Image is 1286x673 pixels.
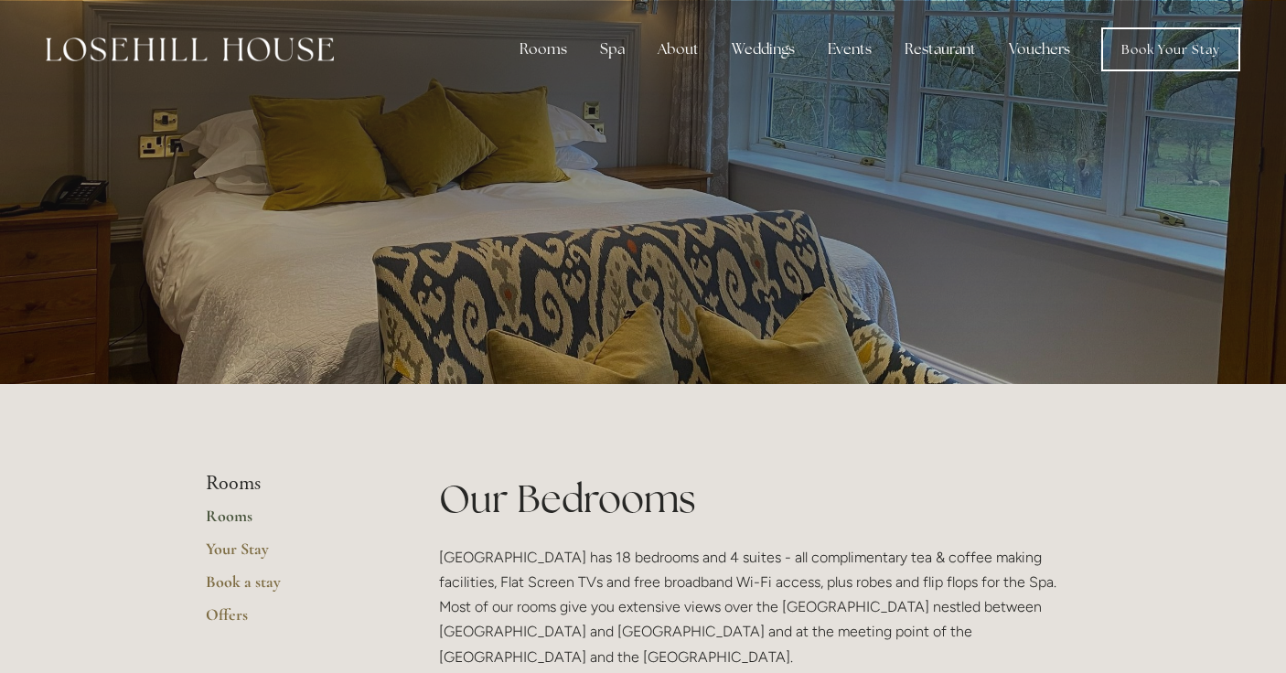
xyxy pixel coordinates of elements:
div: About [643,31,713,68]
img: Losehill House [46,37,334,61]
div: Restaurant [890,31,991,68]
h1: Our Bedrooms [439,472,1080,526]
a: Your Stay [206,539,380,572]
div: Rooms [505,31,582,68]
div: Weddings [717,31,809,68]
a: Book Your Stay [1101,27,1240,71]
a: Vouchers [994,31,1085,68]
div: Spa [585,31,639,68]
a: Rooms [206,506,380,539]
p: [GEOGRAPHIC_DATA] has 18 bedrooms and 4 suites - all complimentary tea & coffee making facilities... [439,545,1080,669]
a: Offers [206,604,380,637]
a: Book a stay [206,572,380,604]
div: Events [813,31,886,68]
li: Rooms [206,472,380,496]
